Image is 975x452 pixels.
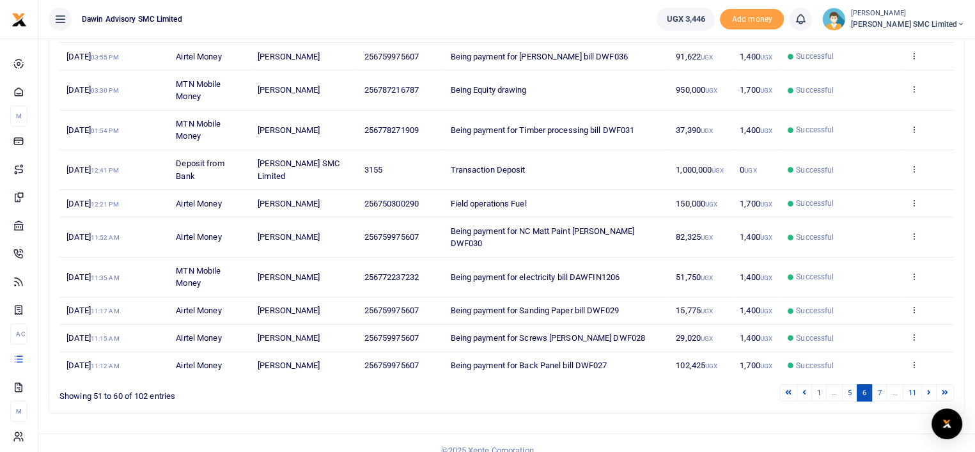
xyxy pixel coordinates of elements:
span: Successful [796,51,834,62]
small: UGX [701,335,713,342]
a: 6 [857,384,872,401]
span: Successful [796,332,834,344]
span: 15,775 [676,306,713,315]
span: 29,020 [676,333,713,343]
a: UGX 3,446 [657,8,715,31]
span: 1,700 [740,199,772,208]
small: UGX [701,274,713,281]
span: Successful [796,360,834,371]
small: 01:54 PM [91,127,119,134]
span: Successful [796,271,834,283]
span: 1,400 [740,125,772,135]
a: 11 [903,384,922,401]
small: 11:52 AM [91,234,120,241]
span: MTN Mobile Money [176,79,221,102]
div: Showing 51 to 60 of 102 entries [59,383,427,403]
span: [PERSON_NAME] [258,272,320,282]
span: [DATE] [66,165,118,175]
span: Being payment for NC Matt Paint [PERSON_NAME] DWF030 [450,226,634,249]
small: 03:55 PM [91,54,119,61]
span: [DATE] [66,306,119,315]
span: Successful [796,124,834,136]
small: 12:41 PM [91,167,119,174]
small: UGX [760,335,772,342]
span: 256787216787 [364,85,419,95]
small: UGX [760,54,772,61]
small: 03:30 PM [91,87,119,94]
small: UGX [701,127,713,134]
small: UGX [705,362,717,370]
small: UGX [760,274,772,281]
span: [DATE] [66,199,118,208]
small: [PERSON_NAME] [850,8,965,19]
span: Dawin Advisory SMC Limited [77,13,187,25]
li: Ac [10,323,27,345]
small: UGX [744,167,756,174]
small: UGX [760,127,772,134]
li: Toup your wallet [720,9,784,30]
small: UGX [760,87,772,94]
span: 1,400 [740,52,772,61]
span: 51,750 [676,272,713,282]
li: M [10,401,27,422]
span: MTN Mobile Money [176,266,221,288]
img: profile-user [822,8,845,31]
span: Being Equity drawing [450,85,526,95]
a: profile-user [PERSON_NAME] [PERSON_NAME] SMC Limited [822,8,965,31]
span: Airtel Money [176,361,221,370]
small: 11:12 AM [91,362,120,370]
small: 12:21 PM [91,201,119,208]
span: 102,425 [676,361,717,370]
span: [PERSON_NAME] [258,232,320,242]
small: UGX [701,54,713,61]
span: Being payment for [PERSON_NAME] bill DWF036 [450,52,627,61]
span: [PERSON_NAME] [258,125,320,135]
span: [DATE] [66,272,119,282]
span: Successful [796,198,834,209]
span: [DATE] [66,333,119,343]
span: 82,325 [676,232,713,242]
span: 1,400 [740,333,772,343]
span: [PERSON_NAME] SMC Limited [850,19,965,30]
span: Airtel Money [176,232,221,242]
span: Transaction Deposit [450,165,525,175]
small: 11:35 AM [91,274,120,281]
img: logo-small [12,12,27,27]
span: Successful [796,305,834,316]
li: M [10,105,27,127]
a: Add money [720,13,784,23]
span: [DATE] [66,232,119,242]
span: [DATE] [66,361,119,370]
span: Being payment for Sanding Paper bill DWF029 [450,306,618,315]
span: [PERSON_NAME] [258,52,320,61]
a: logo-small logo-large logo-large [12,14,27,24]
small: UGX [760,201,772,208]
span: Being payment for electricity bill DAWFIN1206 [450,272,620,282]
span: 1,700 [740,361,772,370]
span: UGX 3,446 [666,13,705,26]
span: 0 [740,165,756,175]
span: Successful [796,84,834,96]
a: 1 [811,384,827,401]
li: Wallet ballance [651,8,720,31]
a: 7 [871,384,887,401]
span: Add money [720,9,784,30]
span: [PERSON_NAME] [258,333,320,343]
a: 5 [842,384,857,401]
span: 256759975607 [364,232,419,242]
div: Open Intercom Messenger [932,409,962,439]
span: 256778271909 [364,125,419,135]
span: 256759975607 [364,52,419,61]
span: Airtel Money [176,199,221,208]
small: UGX [760,362,772,370]
span: Being payment for Timber processing bill DWF031 [450,125,634,135]
span: 950,000 [676,85,717,95]
span: Airtel Money [176,52,221,61]
span: 3155 [364,165,382,175]
span: 256772237232 [364,272,419,282]
span: Being payment for Back Panel bill DWF027 [450,361,607,370]
small: UGX [701,234,713,241]
span: 150,000 [676,199,717,208]
span: [PERSON_NAME] [258,199,320,208]
span: [DATE] [66,125,118,135]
